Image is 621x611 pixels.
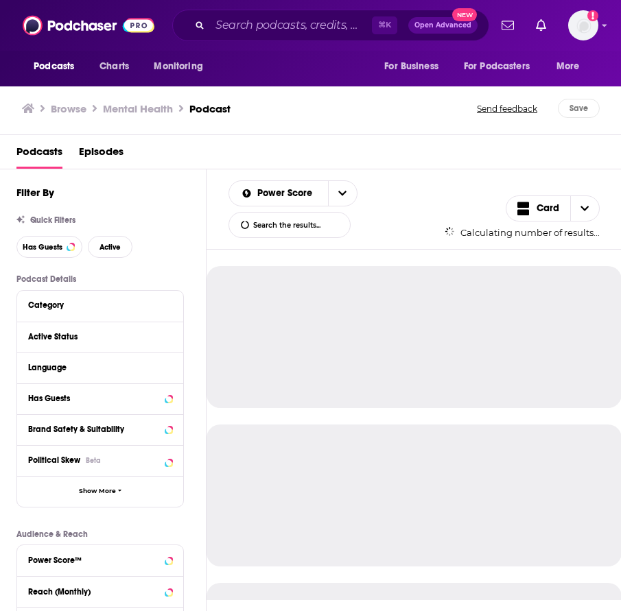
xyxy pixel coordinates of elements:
span: Monitoring [154,57,202,76]
span: Open Advanced [414,22,471,29]
button: Active Status [28,328,172,345]
a: Podcasts [16,141,62,169]
span: New [452,8,477,21]
span: For Business [384,57,438,76]
svg: Add a profile image [587,10,598,21]
button: open menu [375,53,456,80]
button: open menu [328,181,357,206]
button: Active [88,236,132,258]
span: Power Score [257,189,317,198]
span: Quick Filters [30,215,75,225]
button: open menu [229,189,328,198]
button: open menu [24,53,92,80]
button: Show More [17,476,183,507]
span: ⌘ K [372,16,397,34]
button: open menu [547,53,597,80]
p: Podcast Details [16,274,184,284]
button: Has Guests [16,236,82,258]
button: Open AdvancedNew [408,17,478,34]
span: Card [537,204,559,213]
button: open menu [455,53,550,80]
p: Audience & Reach [16,529,184,539]
div: Active Status [28,332,163,342]
button: Category [28,296,172,313]
div: Search podcasts, credits, & more... [172,10,489,41]
img: Podchaser - Follow, Share and Rate Podcasts [23,12,154,38]
h1: Mental Health [103,102,173,115]
span: Active [99,243,121,251]
span: Charts [99,57,129,76]
h2: Filter By [16,186,54,199]
button: Power Score™ [28,551,172,568]
button: Language [28,359,172,376]
div: Category [28,300,163,310]
button: Send feedback [473,99,541,118]
button: Has Guests [28,390,172,407]
h2: Choose List sort [229,180,358,206]
button: Brand Safety & Suitability [28,420,172,438]
div: Brand Safety & Suitability [28,424,161,434]
button: Reach (Monthly) [28,582,172,599]
button: open menu [144,53,220,80]
div: Language [28,363,163,372]
a: Episodes [79,141,124,169]
span: Logged in as SolComms [568,10,598,40]
a: Charts [91,53,137,80]
button: Choose View [506,195,600,221]
span: Show More [79,488,116,495]
a: Show notifications dropdown [530,14,552,37]
div: Beta [86,456,101,465]
div: Power Score™ [28,555,161,565]
span: Has Guests [23,243,62,251]
div: Has Guests [28,394,161,403]
div: Reach (Monthly) [28,587,161,597]
span: Political Skew [28,455,80,465]
span: For Podcasters [464,57,530,76]
button: Political SkewBeta [28,451,172,468]
input: Search podcasts, credits, & more... [210,14,372,36]
button: Save [558,99,600,118]
h3: Podcast [189,102,231,115]
span: Podcasts [34,57,74,76]
button: Show profile menu [568,10,598,40]
img: User Profile [568,10,598,40]
a: Show notifications dropdown [496,14,519,37]
div: Calculating number of results... [445,227,600,238]
span: More [556,57,580,76]
a: Browse [51,102,86,115]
